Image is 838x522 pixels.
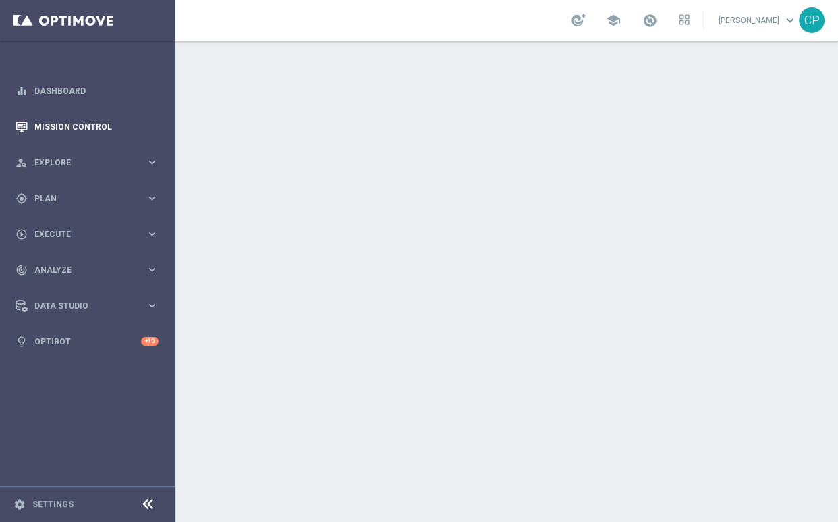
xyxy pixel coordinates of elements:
[34,230,146,238] span: Execute
[15,122,159,132] button: Mission Control
[16,192,28,205] i: gps_fixed
[146,228,159,240] i: keyboard_arrow_right
[783,13,798,28] span: keyboard_arrow_down
[15,265,159,276] button: track_changes Analyze keyboard_arrow_right
[16,157,146,169] div: Explore
[16,300,146,312] div: Data Studio
[13,498,26,511] i: settings
[34,266,146,274] span: Analyze
[16,228,28,240] i: play_circle_outline
[16,336,28,348] i: lightbulb
[146,192,159,205] i: keyboard_arrow_right
[34,323,141,359] a: Optibot
[146,299,159,312] i: keyboard_arrow_right
[16,264,28,276] i: track_changes
[34,302,146,310] span: Data Studio
[16,157,28,169] i: person_search
[146,156,159,169] i: keyboard_arrow_right
[799,7,825,33] div: CP
[16,109,159,145] div: Mission Control
[717,10,799,30] a: [PERSON_NAME]keyboard_arrow_down
[15,229,159,240] button: play_circle_outline Execute keyboard_arrow_right
[15,336,159,347] button: lightbulb Optibot +10
[15,157,159,168] button: person_search Explore keyboard_arrow_right
[15,301,159,311] button: Data Studio keyboard_arrow_right
[16,323,159,359] div: Optibot
[16,73,159,109] div: Dashboard
[34,159,146,167] span: Explore
[146,263,159,276] i: keyboard_arrow_right
[16,85,28,97] i: equalizer
[32,500,74,508] a: Settings
[141,337,159,346] div: +10
[34,194,146,203] span: Plan
[15,86,159,97] button: equalizer Dashboard
[15,193,159,204] button: gps_fixed Plan keyboard_arrow_right
[34,73,159,109] a: Dashboard
[16,264,146,276] div: Analyze
[16,192,146,205] div: Plan
[606,13,621,28] span: school
[34,109,159,145] a: Mission Control
[16,228,146,240] div: Execute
